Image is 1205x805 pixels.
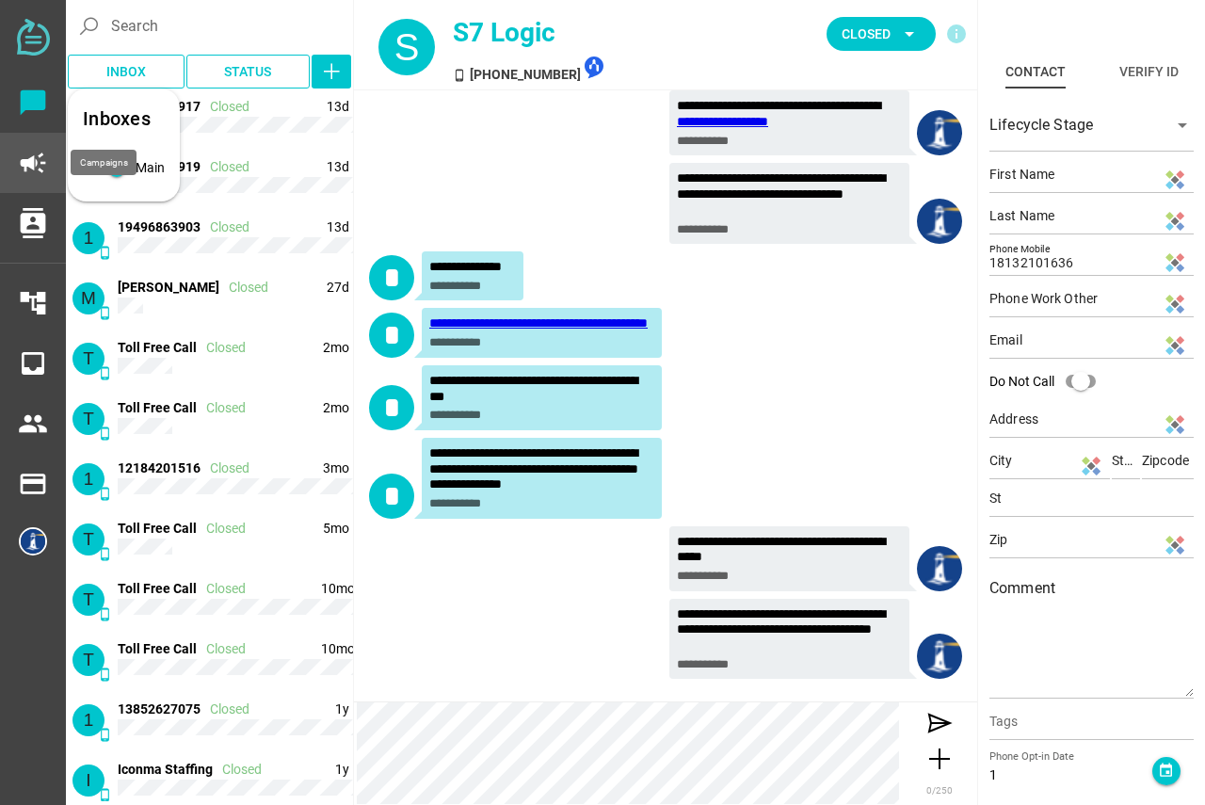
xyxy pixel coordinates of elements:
[86,770,90,790] span: I
[926,785,953,796] span: 0/250
[989,280,1194,317] input: Phone Work Other
[83,409,94,428] span: T
[989,587,1194,697] textarea: Comment
[118,521,197,536] span: 18335071388
[335,762,349,777] span: 1717171678
[210,99,249,114] span: Closed
[1171,114,1194,137] i: arrow_drop_down
[84,469,94,489] span: 1
[83,348,94,368] span: T
[206,641,246,656] span: Closed
[210,219,249,234] span: Closed
[917,110,962,155] img: 5e5013c4774eeba51c753a8a-30.png
[989,155,1194,193] input: First Name
[917,634,962,679] img: 5e5013c4774eeba51c753a8a-30.png
[989,197,1194,234] input: Last Name
[118,340,197,355] span: 18335103124
[327,219,349,234] span: 1756326245
[1005,60,1066,83] div: Contact
[118,280,219,295] span: 14152166899
[98,607,112,621] i: SMS
[83,650,94,669] span: T
[98,427,112,441] i: SMS
[18,148,48,178] i: campaign
[18,208,48,238] i: contacts
[1082,457,1101,475] img: Sticky Password
[1165,415,1184,434] img: Sticky Password
[118,701,201,716] span: 13852627075
[222,762,262,777] span: Closed
[83,104,165,134] div: Inboxes
[210,159,249,174] span: Closed
[1165,295,1184,314] img: Sticky Password
[335,701,349,716] span: 1721313032
[83,589,94,609] span: T
[98,788,112,802] i: SMS
[186,55,311,89] button: Status
[1142,442,1194,479] input: Zipcode
[84,228,94,248] span: 1
[989,442,1110,479] input: City
[106,60,146,83] span: Inbox
[327,159,349,174] span: 1756326245
[206,400,246,415] span: Closed
[453,69,466,82] i: SMS
[321,581,355,596] span: 1731961646
[327,280,349,295] span: 1755141270
[1165,212,1184,231] img: Sticky Password
[327,99,349,114] span: 1756328051
[323,340,349,355] span: 1751576817
[18,409,48,439] i: people
[206,340,246,355] span: Closed
[229,280,268,295] span: Closed
[136,158,165,178] div: Main
[118,581,197,596] span: 18338755777
[989,765,1152,785] div: 1
[118,762,213,777] span: 18475637052
[224,60,271,83] span: Status
[83,149,165,186] div: Main
[898,23,921,45] i: arrow_drop_down
[394,26,420,68] span: S
[118,400,197,415] span: 18335076527
[206,581,246,596] span: Closed
[827,17,936,51] button: Closed
[1165,536,1184,555] img: Sticky Password
[842,23,891,45] span: Closed
[17,19,50,56] img: svg+xml;base64,PD94bWwgdmVyc2lvbj0iMS4wIiBlbmNvZGluZz0iVVRGLTgiPz4KPHN2ZyB2ZXJzaW9uPSIxLjEiIHZpZX...
[118,641,197,656] span: 18555190161
[18,348,48,378] i: inbox
[989,479,1194,517] input: St
[98,728,112,742] i: SMS
[989,238,1194,276] input: Phone Mobile
[1165,336,1184,355] img: Sticky Password
[1165,170,1184,189] img: Sticky Password
[323,521,349,536] span: 1745505349
[989,716,1194,738] input: Tags
[945,23,968,45] i: info
[18,88,48,118] i: chat_bubble
[323,400,349,415] span: 1751576785
[989,372,1054,392] div: Do Not Call
[18,288,48,318] i: account_tree
[917,546,962,591] img: 5e5013c4774eeba51c753a8a-30.png
[98,487,112,501] i: SMS
[210,460,249,475] span: Closed
[453,56,715,85] div: [PHONE_NUMBER]
[321,641,355,656] span: 1731961629
[98,668,112,682] i: SMS
[98,547,112,561] i: SMS
[1158,763,1174,779] i: event
[83,529,94,549] span: T
[989,749,1152,765] div: Phone Opt-in Date
[118,460,201,475] span: 12184201516
[917,199,962,244] img: 5e5013c4774eeba51c753a8a-30.png
[989,400,1194,438] input: Address
[98,246,112,260] i: SMS
[206,521,246,536] span: Closed
[98,306,112,320] i: SMS
[19,527,47,555] img: 5e5013c4774eeba51c753a8a-30.png
[98,366,112,380] i: SMS
[323,460,349,475] span: 1750703283
[989,362,1107,400] div: Do Not Call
